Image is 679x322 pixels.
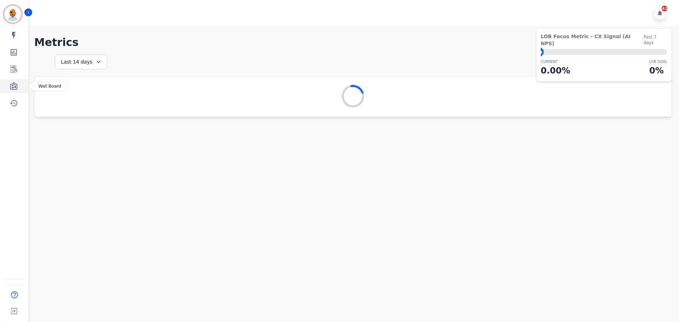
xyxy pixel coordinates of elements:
[4,6,21,23] img: Bordered avatar
[55,54,107,69] div: Last 14 days
[34,36,672,49] h1: Metrics
[541,49,544,55] div: ⬤
[662,6,667,11] div: 43
[541,64,570,77] p: 0.00 %
[541,33,644,47] span: LOB Focus Metric - CX Signal (AI NPS)
[541,59,570,64] p: CURRENT
[649,64,667,77] p: 0 %
[644,34,667,46] span: Past 7 days
[649,59,667,64] p: LOB Goal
